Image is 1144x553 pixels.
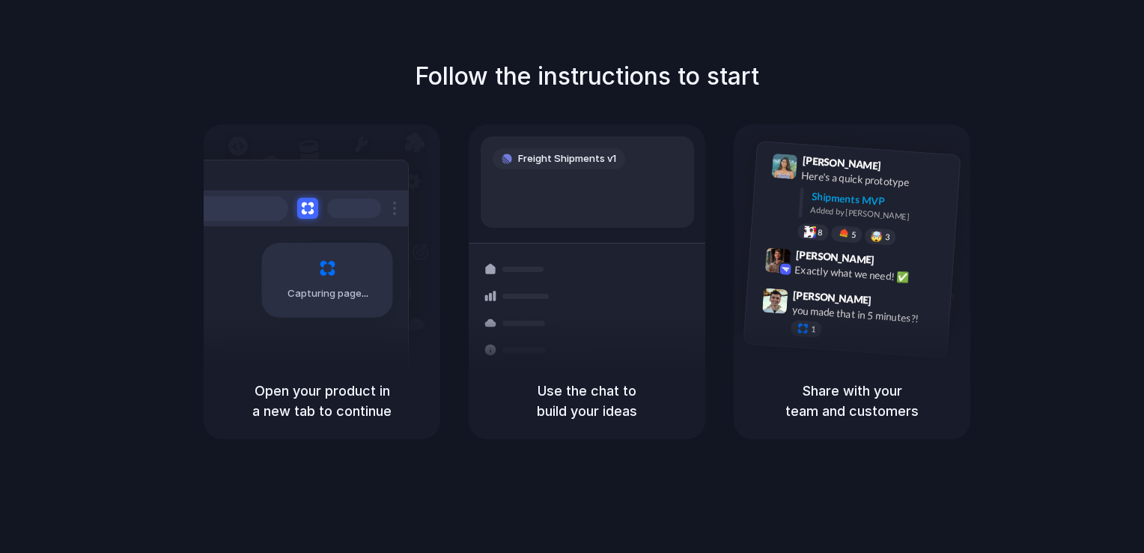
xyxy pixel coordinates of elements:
[222,381,422,421] h5: Open your product in a new tab to continue
[811,189,949,214] div: Shipments MVP
[818,229,823,237] span: 8
[287,286,371,301] span: Capturing page
[876,294,907,312] span: 9:47 AM
[871,231,883,242] div: 🤯
[518,151,616,166] span: Freight Shipments v1
[810,204,948,226] div: Added by [PERSON_NAME]
[801,168,951,193] div: Here's a quick prototype
[879,253,910,271] span: 9:42 AM
[885,233,890,241] span: 3
[415,58,759,94] h1: Follow the instructions to start
[793,287,872,309] span: [PERSON_NAME]
[851,231,857,239] span: 5
[802,152,881,174] span: [PERSON_NAME]
[794,262,944,287] div: Exactly what we need! ✅
[886,160,916,178] span: 9:41 AM
[791,302,941,327] div: you made that in 5 minutes?!
[752,381,952,421] h5: Share with your team and customers
[811,325,816,333] span: 1
[487,381,687,421] h5: Use the chat to build your ideas
[795,247,874,268] span: [PERSON_NAME]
